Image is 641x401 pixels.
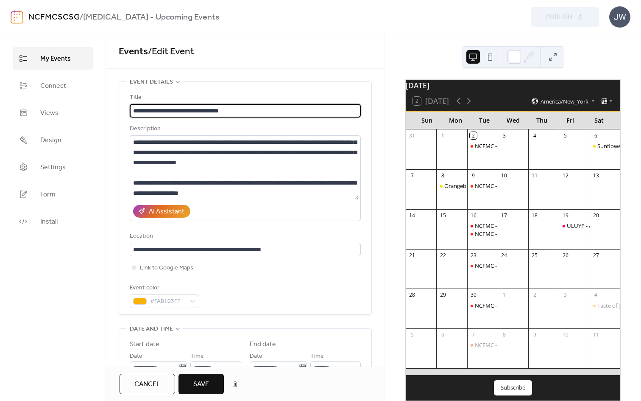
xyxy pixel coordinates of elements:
div: 1 [501,292,508,299]
button: Cancel [120,374,175,394]
span: / Edit Event [148,42,194,61]
a: Views [13,101,93,124]
div: Orangeburg Area [MEDICAL_DATA] Foundation - Annual 5K Walk [444,182,607,190]
div: 30 [470,292,477,299]
span: Form [40,190,56,200]
div: Sun [412,112,441,129]
div: 23 [470,252,477,259]
div: Location [130,231,359,241]
div: Wed [499,112,527,129]
a: Form [13,183,93,206]
div: NCFMC - Sickle Cell Stakeholder's Huddle [467,341,498,349]
div: End date [250,339,276,350]
span: Settings [40,163,66,173]
div: 14 [409,212,416,219]
div: 28 [409,292,416,299]
div: 4 [592,292,599,299]
span: America/New_York [541,98,588,104]
div: NCFMC - [MEDICAL_DATA] Stakeholder's Huddle [475,182,597,190]
div: 9 [531,331,538,339]
a: Settings [13,156,93,179]
div: 5 [562,132,569,139]
img: logo [11,10,23,24]
div: Sunflower Births’ 3rd Annual Community Day [590,142,620,150]
div: NCFMC - Sickle Cell Stakeholder's Huddle [467,262,498,269]
div: NCFMC - [MEDICAL_DATA] Stakeholder's Huddle [475,262,597,269]
div: 22 [439,252,446,259]
div: 2 [531,292,538,299]
span: Views [40,108,59,118]
span: Install [40,217,58,227]
div: 3 [562,292,569,299]
div: ULUYP - A Night of Red & Resilience (Sickle Cell Awareness Fundraising Gala) [559,222,589,230]
div: 12 [562,172,569,179]
div: NCFMC - [MEDICAL_DATA] Stakeholder's Huddle [475,302,597,309]
div: 13 [592,172,599,179]
div: 4 [531,132,538,139]
div: 31 [409,132,416,139]
span: Time [310,351,324,362]
div: 11 [592,331,599,339]
b: / [80,9,83,25]
div: 20 [592,212,599,219]
span: Date and time [130,324,173,334]
a: Install [13,210,93,233]
div: 29 [439,292,446,299]
div: Event color [130,283,198,293]
div: NCFMC - Sickle Cell Stakeholder's Huddle [467,182,498,190]
span: Event details [130,77,173,87]
div: NCFMC - Sickle Cell Stakeholder's Huddle [467,230,498,238]
div: [DATE] [406,80,620,91]
div: Sat [585,112,613,129]
span: Connect [40,81,66,91]
div: 6 [439,331,446,339]
div: NCFMC - [MEDICAL_DATA] Stakeholder's Huddle [475,142,597,150]
a: NCFMCSCSG [28,9,80,25]
span: Date [250,351,262,362]
b: [MEDICAL_DATA] - Upcoming Events [83,9,219,25]
div: 26 [562,252,569,259]
span: Cancel [134,379,160,390]
div: 16 [470,212,477,219]
div: 21 [409,252,416,259]
div: Tue [470,112,499,129]
div: 6 [592,132,599,139]
div: 5 [409,331,416,339]
span: My Events [40,54,71,64]
div: 8 [439,172,446,179]
div: Mon [441,112,470,129]
span: Time [190,351,204,362]
div: 25 [531,252,538,259]
div: NCFMC - [MEDICAL_DATA] Beacon Society Event [475,222,597,230]
div: NCFMC - [MEDICAL_DATA] Stakeholder's Huddle [475,341,597,349]
div: JW [609,6,630,28]
a: Design [13,129,93,151]
div: AI Assistant [149,207,184,217]
span: Date [130,351,142,362]
span: #FAB103FF [150,297,186,307]
div: 7 [409,172,416,179]
div: NCFMC - [MEDICAL_DATA] Stakeholder's Huddle [475,230,597,238]
div: NCFMC - Sickle Cell Stakeholder's Huddle [467,302,498,309]
div: 9 [470,172,477,179]
div: 18 [531,212,538,219]
div: Title [130,93,359,103]
a: Events [119,42,148,61]
div: 24 [501,252,508,259]
div: 1 [439,132,446,139]
div: Start date [130,339,159,350]
div: 10 [501,172,508,179]
div: 11 [531,172,538,179]
div: Orangeburg Area Sickle Cell Foundation - Annual 5K Walk [436,182,467,190]
div: 27 [592,252,599,259]
div: 2 [470,132,477,139]
div: 19 [562,212,569,219]
button: Subscribe [494,380,532,395]
a: Connect [13,74,93,97]
div: 8 [501,331,508,339]
a: My Events [13,47,93,70]
div: Thu [527,112,556,129]
div: 7 [470,331,477,339]
div: Description [130,124,359,134]
button: AI Assistant [133,205,190,218]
